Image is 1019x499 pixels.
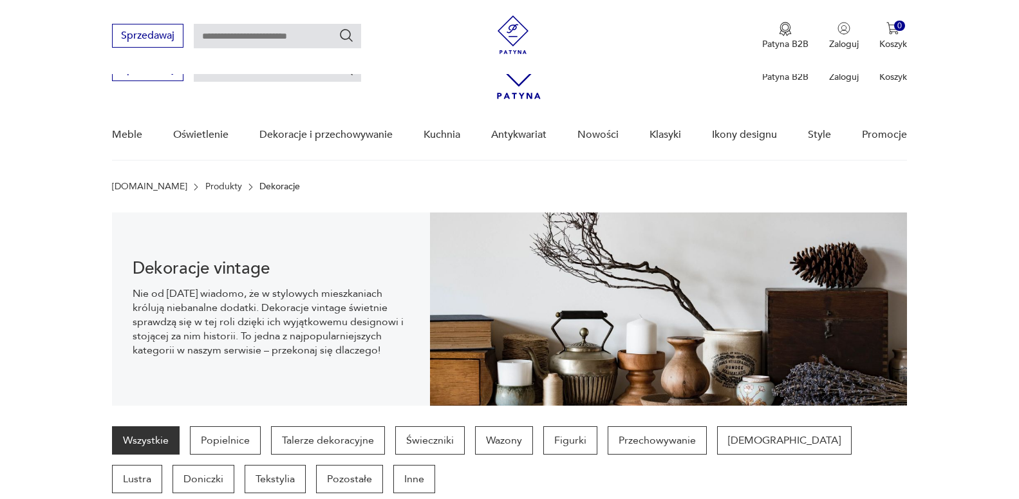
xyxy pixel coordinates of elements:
[133,287,409,357] p: Nie od [DATE] wiadomo, że w stylowych mieszkaniach królują niebanalne dodatki. Dekoracje vintage ...
[259,110,393,160] a: Dekoracje i przechowywanie
[837,22,850,35] img: Ikonka użytkownika
[543,426,597,455] a: Figurki
[112,110,142,160] a: Meble
[879,22,907,50] button: 0Koszyk
[879,71,907,83] p: Koszyk
[762,22,809,50] button: Patyna B2B
[608,426,707,455] a: Przechowywanie
[173,110,229,160] a: Oświetlenie
[475,426,533,455] a: Wazony
[886,22,899,35] img: Ikona koszyka
[205,182,242,192] a: Produkty
[762,71,809,83] p: Patyna B2B
[112,426,180,455] a: Wszystkie
[717,426,852,455] a: [DEMOGRAPHIC_DATA]
[395,426,465,455] a: Świeczniki
[494,15,532,54] img: Patyna - sklep z meblami i dekoracjami vintage
[316,465,383,493] a: Pozostałe
[779,22,792,36] img: Ikona medalu
[829,38,859,50] p: Zaloguj
[133,261,409,276] h1: Dekoracje vintage
[393,465,435,493] a: Inne
[271,426,385,455] a: Talerze dekoracyjne
[808,110,831,160] a: Style
[894,21,905,32] div: 0
[339,28,354,43] button: Szukaj
[112,24,183,48] button: Sprzedawaj
[430,212,907,406] img: 3afcf10f899f7d06865ab57bf94b2ac8.jpg
[829,22,859,50] button: Zaloguj
[112,66,183,75] a: Sprzedawaj
[112,182,187,192] a: [DOMAIN_NAME]
[245,465,306,493] a: Tekstylia
[862,110,907,160] a: Promocje
[173,465,234,493] a: Doniczki
[259,182,300,192] p: Dekoracje
[112,32,183,41] a: Sprzedawaj
[424,110,460,160] a: Kuchnia
[879,38,907,50] p: Koszyk
[491,110,547,160] a: Antykwariat
[577,110,619,160] a: Nowości
[650,110,681,160] a: Klasyki
[762,38,809,50] p: Patyna B2B
[829,71,859,83] p: Zaloguj
[712,110,777,160] a: Ikony designu
[112,465,162,493] a: Lustra
[190,426,261,455] a: Popielnice
[762,22,809,50] a: Ikona medaluPatyna B2B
